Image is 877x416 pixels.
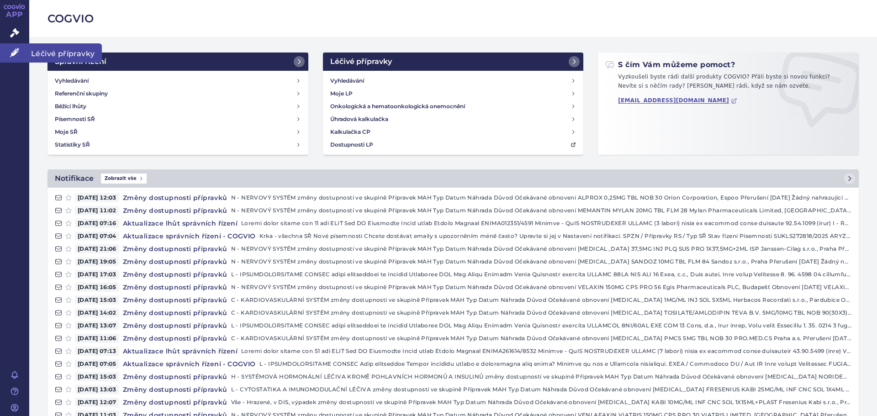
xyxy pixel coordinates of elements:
[75,257,119,266] span: [DATE] 19:05
[119,193,231,202] h4: Změny dostupnosti přípravků
[48,53,308,71] a: Správní řízení
[119,244,231,253] h4: Změny dostupnosti přípravků
[75,308,119,317] span: [DATE] 14:02
[231,270,851,279] p: L - IPSUMDOLORSITAME CONSEC adipi elitseddoei te incidid Utlaboree DOL Mag Aliqu Enimadm Venia Qu...
[605,73,851,94] p: Vyzkoušeli byste rádi další produkty COGVIO? Přáli byste si novou funkci? Nevíte si s něčím rady?...
[327,126,580,138] a: Kalkulačka CP
[330,102,465,111] h4: Onkologická a hematoonkologická onemocnění
[119,219,241,228] h4: Aktualizace lhůt správních řízení
[618,97,737,104] a: [EMAIL_ADDRESS][DOMAIN_NAME]
[231,295,851,305] p: C - KARDIOVASKULÁRNÍ SYSTÉM změny dostupností ve skupině Přípravek MAH Typ Datum Náhrada Důvod Oč...
[51,126,305,138] a: Moje SŘ
[327,100,580,113] a: Onkologická a hematoonkologická onemocnění
[48,11,859,26] h2: COGVIO
[75,359,119,369] span: [DATE] 07:05
[119,232,259,241] h4: Aktualizace správních řízení - COGVIO
[119,359,259,369] h4: Aktualizace správních řízení - COGVIO
[119,206,231,215] h4: Změny dostupnosti přípravků
[51,100,305,113] a: Běžící lhůty
[327,87,580,100] a: Moje LP
[51,74,305,87] a: Vyhledávání
[75,372,119,381] span: [DATE] 15:03
[231,385,851,394] p: L - CYTOSTATIKA A IMUNOMODULAČNÍ LÉČIVA změny dostupností ve skupině Přípravek MAH Typ Datum Náhr...
[327,113,580,126] a: Úhradová kalkulačka
[75,283,119,292] span: [DATE] 16:05
[75,219,119,228] span: [DATE] 07:16
[259,359,851,369] p: L - IPSUMDOLORSITAME CONSEC Adip elitseddoe Tempor incididu utlabo e doloremagna aliq enima? Mini...
[119,347,241,356] h4: Aktualizace lhůt správních řízení
[231,257,851,266] p: N - NERVOVÝ SYSTÉM změny dostupností ve skupině Přípravek MAH Typ Datum Náhrada Důvod Očekávané o...
[231,308,851,317] p: C - KARDIOVASKULÁRNÍ SYSTÉM změny dostupností ve skupině Přípravek MAH Typ Datum Náhrada Důvod Oč...
[48,169,859,188] a: NotifikaceZobrazit vše
[119,372,231,381] h4: Změny dostupnosti přípravků
[75,206,119,215] span: [DATE] 11:02
[330,56,392,67] h2: Léčivé přípravky
[75,244,119,253] span: [DATE] 21:06
[55,173,94,184] h2: Notifikace
[29,43,102,63] span: Léčivé přípravky
[119,385,231,394] h4: Změny dostupnosti přípravků
[55,140,90,149] h4: Statistiky SŘ
[75,385,119,394] span: [DATE] 13:03
[75,193,119,202] span: [DATE] 12:03
[119,398,231,407] h4: Změny dostupnosti přípravků
[330,76,364,85] h4: Vyhledávání
[55,76,89,85] h4: Vyhledávání
[327,138,580,151] a: Dostupnosti LP
[231,321,851,330] p: L - IPSUMDOLORSITAME CONSEC adipi elitseddoei te incidid Utlaboree DOL Mag Aliqu Enimadm Venia Qu...
[75,321,119,330] span: [DATE] 13:07
[75,295,119,305] span: [DATE] 15:03
[51,113,305,126] a: Písemnosti SŘ
[101,174,147,184] span: Zobrazit vše
[55,115,95,124] h4: Písemnosti SŘ
[241,347,851,356] p: Loremi dolor sitame con 51 adi ELIT Sed DO Eiusmodte Incid utlab Etdolo Magnaal ENIMA261614/8532 ...
[55,127,78,137] h4: Moje SŘ
[231,334,851,343] p: C - KARDIOVASKULÁRNÍ SYSTÉM změny dostupností ve skupině Přípravek MAH Typ Datum Náhrada Důvod Oč...
[119,295,231,305] h4: Změny dostupnosti přípravků
[231,244,851,253] p: N - NERVOVÝ SYSTÉM změny dostupností ve skupině Přípravek MAH Typ Datum Náhrada Důvod Očekávané o...
[119,257,231,266] h4: Změny dostupnosti přípravků
[119,283,231,292] h4: Změny dostupnosti přípravků
[231,283,851,292] p: N - NERVOVÝ SYSTÉM změny dostupností ve skupině Přípravek MAH Typ Datum Náhrada Důvod Očekávané o...
[231,398,851,407] p: Vše - Hrazené, v DIS, výpadek změny dostupností ve skupině Přípravek MAH Typ Datum Náhrada Důvod ...
[330,140,373,149] h4: Dostupnosti LP
[55,89,108,98] h4: Referenční skupiny
[119,270,231,279] h4: Změny dostupnosti přípravků
[241,219,851,228] p: Loremi dolor sitame con 11 adi ELIT Sed DO Eiusmodte Incid utlab Etdolo Magnaal ENIMA012351/4591 ...
[51,87,305,100] a: Referenční skupiny
[75,270,119,279] span: [DATE] 17:03
[231,206,851,215] p: N - NERVOVÝ SYSTÉM změny dostupností ve skupině Přípravek MAH Typ Datum Náhrada Důvod Očekávané o...
[323,53,584,71] a: Léčivé přípravky
[330,89,353,98] h4: Moje LP
[231,193,851,202] p: N - NERVOVÝ SYSTÉM změny dostupností ve skupině Přípravek MAH Typ Datum Náhrada Důvod Očekávané o...
[75,398,119,407] span: [DATE] 12:07
[327,74,580,87] a: Vyhledávání
[330,115,388,124] h4: Úhradová kalkulačka
[55,102,86,111] h4: Běžící lhůty
[605,60,735,70] h2: S čím Vám můžeme pomoct?
[75,232,119,241] span: [DATE] 07:04
[119,334,231,343] h4: Změny dostupnosti přípravků
[75,334,119,343] span: [DATE] 11:06
[330,127,370,137] h4: Kalkulačka CP
[231,372,851,381] p: H - SYSTÉMOVÁ HORMONÁLNÍ LÉČIVA KROMĚ POHLAVNÍCH HORMONŮ A INSULINŮ změny dostupností ve skupině ...
[119,308,231,317] h4: Změny dostupnosti přípravků
[75,347,119,356] span: [DATE] 07:13
[51,138,305,151] a: Statistiky SŘ
[119,321,231,330] h4: Změny dostupnosti přípravků
[259,232,851,241] p: Krka - všechna SŘ Nové písemnosti Chcete dostávat emaily s upozorněním méně často? Upravte si jej...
